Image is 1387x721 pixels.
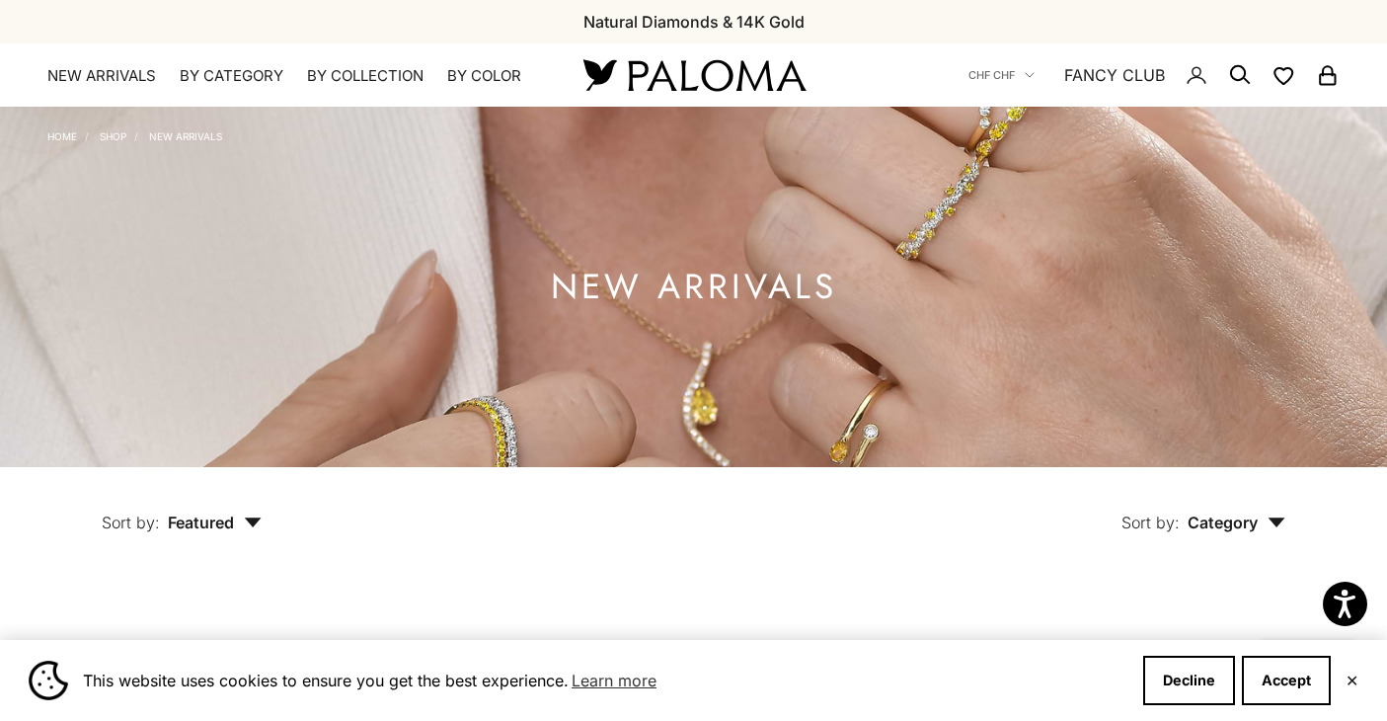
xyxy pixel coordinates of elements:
span: CHF CHF [968,66,1015,84]
span: Sort by: [1121,513,1180,532]
p: Natural Diamonds & 14K Gold [583,9,805,35]
a: FANCY CLUB [1064,62,1165,88]
button: Accept [1242,656,1331,705]
span: This website uses cookies to ensure you get the best experience. [83,666,1127,695]
a: NEW ARRIVALS [149,130,222,142]
button: Sort by: Featured [56,467,307,550]
nav: Primary navigation [47,66,536,86]
a: Home [47,130,77,142]
a: Shop [100,130,126,142]
button: Close [1346,675,1358,686]
a: NEW ARRIVALS [47,66,156,86]
span: Category [1188,513,1285,532]
summary: By Category [180,66,283,86]
nav: Breadcrumb [47,126,222,142]
span: Sort by: [102,513,160,532]
button: Sort by: Category [1076,467,1331,550]
nav: Secondary navigation [968,43,1340,107]
img: Cookie banner [29,661,68,700]
h1: NEW ARRIVALS [551,275,837,299]
button: CHF CHF [968,66,1035,84]
summary: By Color [447,66,521,86]
button: Decline [1143,656,1235,705]
summary: By Collection [307,66,424,86]
span: Featured [168,513,262,532]
a: Learn more [569,666,659,695]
